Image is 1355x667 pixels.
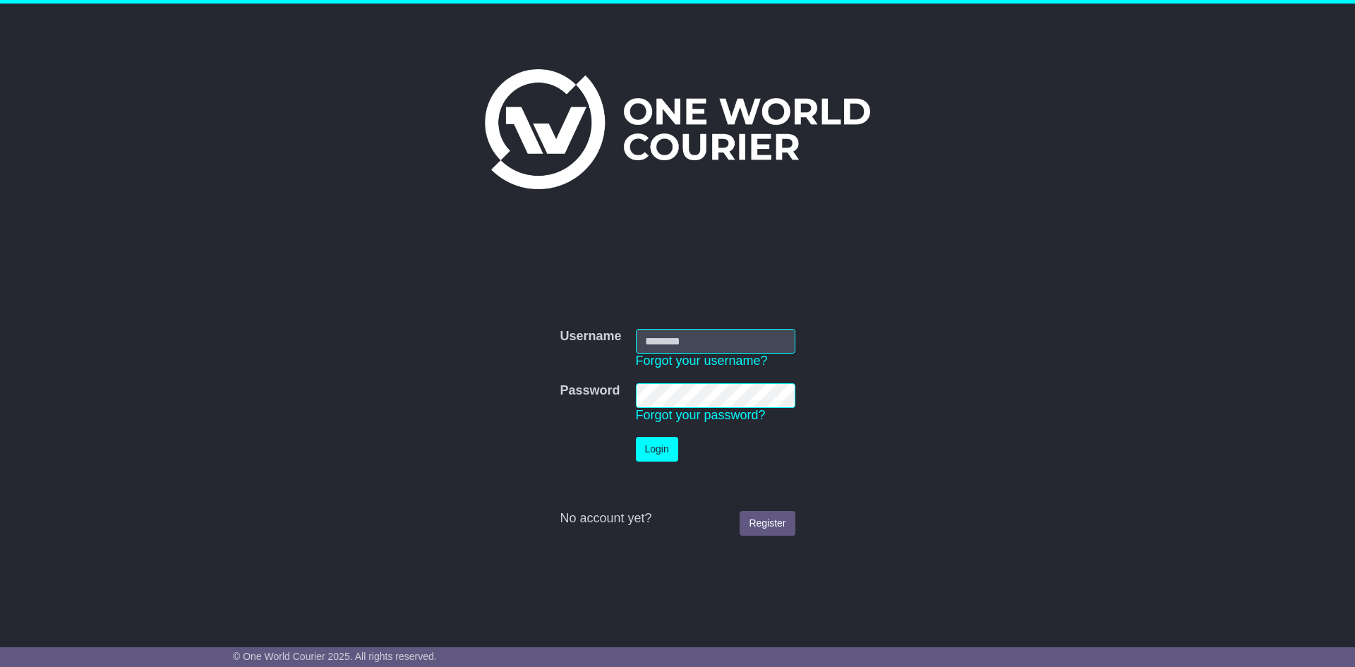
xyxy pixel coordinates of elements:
button: Login [636,437,678,462]
label: Password [560,383,620,399]
a: Register [740,511,795,536]
a: Forgot your password? [636,408,766,422]
div: No account yet? [560,511,795,527]
a: Forgot your username? [636,354,768,368]
img: One World [485,69,870,189]
span: © One World Courier 2025. All rights reserved. [233,651,437,662]
label: Username [560,329,621,344]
